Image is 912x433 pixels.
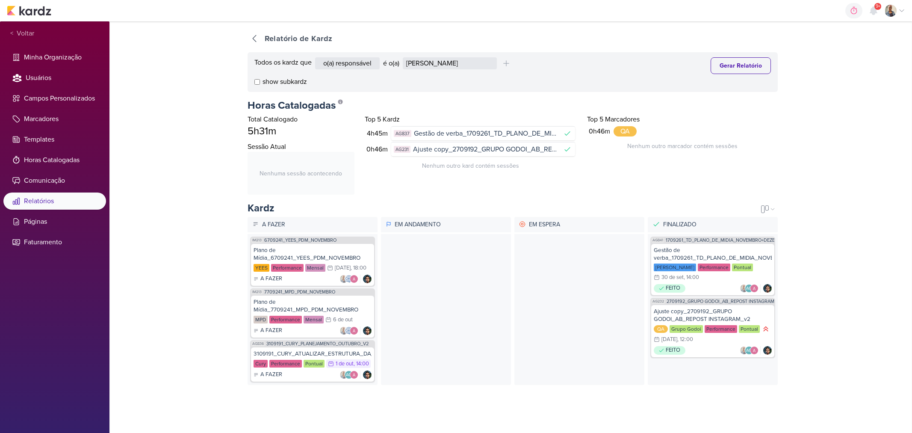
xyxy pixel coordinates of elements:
div: [DATE] [335,265,351,271]
img: Iara Santos [885,5,897,17]
span: AG836 [251,341,265,346]
li: Usuários [3,69,106,86]
img: Iara Santos [339,275,348,283]
div: QA [654,325,668,333]
a: AG837 Gestão de verba_1709261_TD_PLANO_DE_MIDIA_NOVEMBRO+DEZEMBRO [391,126,575,140]
img: Nelito Junior [763,284,772,293]
div: Grupo Godoi [670,325,703,333]
span: AG841 [652,238,664,243]
div: Aline Gimenez Graciano [745,346,753,355]
img: Alessandra Gomes [750,346,759,355]
img: Alessandra Gomes [750,284,759,293]
span: Voltar [13,28,34,39]
div: , 14:00 [354,361,369,367]
span: < [10,29,13,39]
div: 0h46m [366,144,391,154]
div: Performance [271,264,304,272]
div: [PERSON_NAME] [654,264,696,271]
a: 1709261_TD_PLANO_DE_MIDIA_NOVEMBRO+DEZEMBRO [666,238,788,243]
div: YEES [254,264,269,272]
a: 6709241_YEES_PDM_NOVEMBRO [264,238,336,243]
span: Total Catalogado [248,115,298,124]
li: Minha Organização [3,49,106,66]
li: Templates [3,131,106,148]
div: Prioridade Alta [761,325,770,333]
div: 6 de out [333,317,353,323]
div: Gestão de verba_1709261_TD_PLANO_DE_MIDIA_NOVEMBRO+DEZEMBRO [654,246,772,262]
div: Performance [698,264,730,271]
img: Iara Santos [740,284,748,293]
span: Ajuste copy_2709192_GRUPO GODOI_AB_REPOST INSTAGRAM_v2 [413,144,559,154]
li: Marcadores [3,110,106,128]
p: A FAZER [260,326,282,335]
div: 1 de out [336,361,354,367]
p: Em Andamento [393,219,508,231]
li: Páginas [3,213,106,230]
a: 3109191_CURY_PLANEJAMENTO_OUTUBRO_V2 [266,341,369,346]
span: show subkardz [263,77,307,87]
div: Performance [269,316,302,323]
p: FEITO [666,284,680,293]
div: Pontual [732,264,753,271]
div: [DATE] [661,337,677,342]
div: 5h31m [248,125,354,138]
div: 4h45m [366,128,391,139]
span: IM213 [251,238,263,243]
div: Nenhum outro kard contém sessões [365,156,577,170]
div: 3109191_CURY_ATUALIZAR_ESTRUTURA_DA_CAMPANHA_OUTUBRO [254,350,372,358]
li: Campos Personalizados [3,90,106,107]
button: Gerar Relatório [711,57,771,74]
li: Comunicação [3,172,106,189]
a: 3109191_CURY_ATUALIZAR_ESTRUTURA_DA_CAMPANHA_OUTUBRO Cury Performance Pontual 1 de out , 14:00 A ... [251,347,374,382]
a: 7709241_MPD_PDM_NOVEMBRO [264,290,335,294]
img: Caroline Traven De Andrade [345,275,353,283]
p: FEITO [666,346,680,355]
div: Aline Gimenez Graciano [345,371,353,379]
div: Plano de Mídia_7709241_MPD_PDM_NOVEMBRO [254,298,372,314]
div: Aline Gimenez Graciano [745,284,753,293]
div: , 12:00 [677,337,693,342]
div: 30 de set [661,275,684,280]
p: A FAZER [260,371,282,379]
div: Pontual [304,360,325,368]
a: Plano de Mídia_7709241_MPD_PDM_NOVEMBRO MPD Performance Mensal 6 de out A FAZER [251,296,374,338]
img: Iara Santos [339,326,348,335]
div: QA [614,126,637,136]
div: , 14:00 [684,275,699,280]
img: Caroline Traven De Andrade [345,326,353,335]
p: A Fazer [260,219,375,231]
div: Top 5 Marcadores [587,114,778,125]
li: Faturamento [3,234,106,251]
a: 2709192_GRUPO GODOI_AB_REPOST INSTAGRAM_v2 [667,299,782,304]
img: Alessandra Gomes [350,326,358,335]
div: Horas Catalogadas [248,95,778,113]
div: Relatório de Kardz [265,33,333,44]
div: AG837 [394,130,411,137]
div: Performance [705,325,737,333]
div: Pontual [739,325,760,333]
img: Nelito Junior [763,346,772,355]
div: Nenhum outro marcador contém sessões [587,136,778,151]
div: AG231 [394,146,410,153]
div: Ajuste copy_2709192_GRUPO GODOI_AB_REPOST INSTAGRAM_v2 [654,308,772,323]
a: Plano de Mídia_6709241_YEES_PDM_NOVEMBRO YEES Performance Mensal [DATE] , 18:00 A FAZER [251,244,374,286]
img: Iara Santos [339,371,348,379]
img: Alessandra Gomes [350,275,358,283]
div: Performance [269,360,302,368]
div: Mensal [305,264,325,272]
div: Mensal [304,316,324,323]
span: Sessão Atual [248,142,286,152]
div: MPD [254,316,268,323]
span: 9+ [876,3,880,10]
p: A FAZER [260,275,282,283]
p: AG [746,287,752,291]
span: AG232 [652,299,665,304]
div: Plano de Mídia_6709241_YEES_PDM_NOVEMBRO [254,246,372,262]
p: Em Espera [527,219,642,231]
p: Finalizado [661,219,775,231]
div: , 18:00 [351,265,366,271]
p: AG [346,373,351,377]
img: Iara Santos [740,346,748,355]
div: Todos os kardz que [254,57,312,69]
a: AG231 Ajuste copy_2709192_GRUPO GODOI_AB_REPOST INSTAGRAM_v2 [391,142,575,156]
